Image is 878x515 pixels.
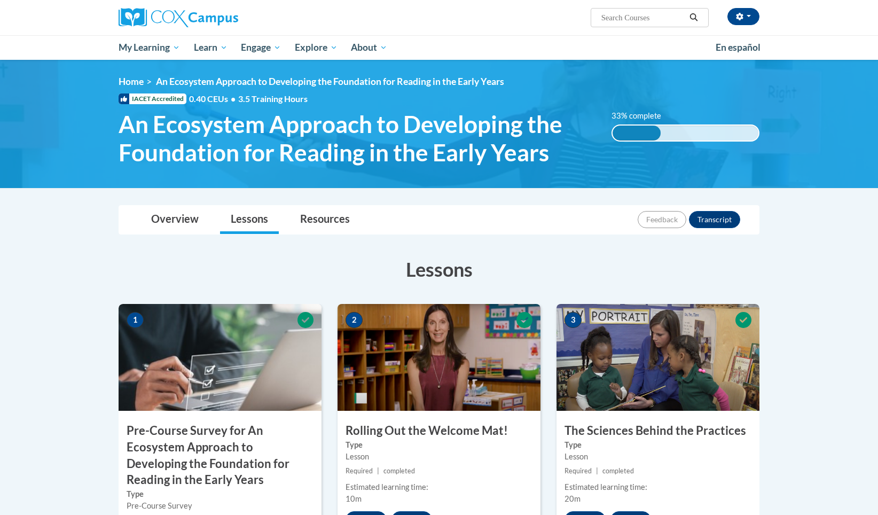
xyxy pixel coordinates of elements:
[709,36,767,59] a: En español
[112,35,187,60] a: My Learning
[346,451,532,463] div: Lesson
[234,35,288,60] a: Engage
[338,423,540,439] h3: Rolling Out the Welcome Mat!
[119,93,186,104] span: IACET Accredited
[613,126,661,141] div: 33% complete
[600,11,686,24] input: Search Courses
[119,76,144,87] a: Home
[127,312,144,328] span: 1
[716,42,761,53] span: En español
[220,206,279,234] a: Lessons
[241,41,281,54] span: Engage
[346,494,362,503] span: 10m
[565,467,592,475] span: Required
[565,312,582,328] span: 3
[351,41,387,54] span: About
[140,206,209,234] a: Overview
[295,41,338,54] span: Explore
[156,76,504,87] span: An Ecosystem Approach to Developing the Foundation for Reading in the Early Years
[119,423,322,488] h3: Pre-Course Survey for An Ecosystem Approach to Developing the Foundation for Reading in the Early...
[127,500,313,512] div: Pre-Course Survey
[231,93,236,104] span: •
[119,8,322,27] a: Cox Campus
[194,41,228,54] span: Learn
[686,11,702,24] button: Search
[288,35,344,60] a: Explore
[565,451,751,463] div: Lesson
[346,467,373,475] span: Required
[189,93,238,105] span: 0.40 CEUs
[119,41,180,54] span: My Learning
[638,211,686,228] button: Feedback
[119,256,759,283] h3: Lessons
[289,206,360,234] a: Resources
[383,467,415,475] span: completed
[602,467,634,475] span: completed
[346,312,363,328] span: 2
[238,93,308,104] span: 3.5 Training Hours
[612,110,673,122] label: 33% complete
[377,467,379,475] span: |
[127,488,313,500] label: Type
[346,481,532,493] div: Estimated learning time:
[689,211,740,228] button: Transcript
[727,8,759,25] button: Account Settings
[103,35,775,60] div: Main menu
[565,494,581,503] span: 20m
[119,304,322,411] img: Course Image
[565,439,751,451] label: Type
[346,439,532,451] label: Type
[344,35,395,60] a: About
[556,423,759,439] h3: The Sciences Behind the Practices
[187,35,234,60] a: Learn
[338,304,540,411] img: Course Image
[596,467,598,475] span: |
[119,110,595,167] span: An Ecosystem Approach to Developing the Foundation for Reading in the Early Years
[556,304,759,411] img: Course Image
[565,481,751,493] div: Estimated learning time:
[119,8,238,27] img: Cox Campus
